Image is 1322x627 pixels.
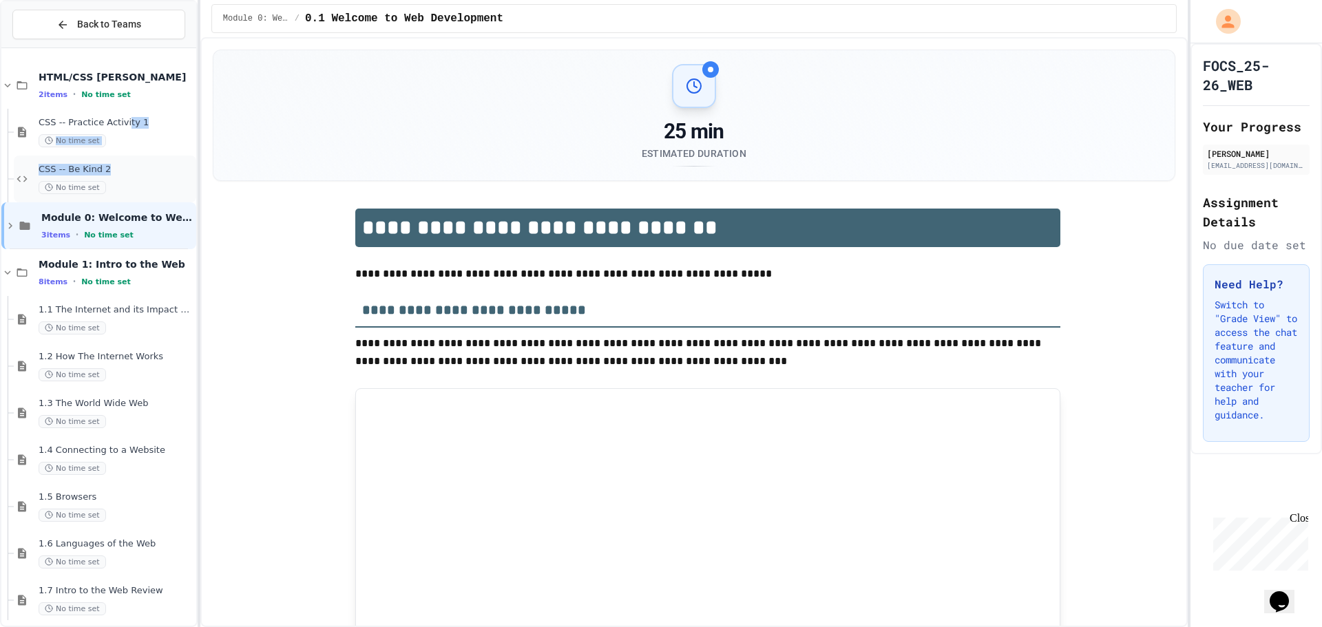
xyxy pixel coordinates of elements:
span: / [295,13,300,24]
span: • [73,276,76,287]
div: No due date set [1203,237,1310,253]
span: No time set [39,555,106,568]
span: Back to Teams [77,17,141,32]
iframe: chat widget [1208,512,1308,571]
span: Module 1: Intro to the Web [39,258,193,270]
span: CSS -- Practice Activity 1 [39,117,193,129]
div: My Account [1202,6,1244,37]
span: No time set [39,181,106,194]
span: 0.1 Welcome to Web Development [305,10,503,27]
iframe: chat widget [1264,572,1308,613]
span: • [73,89,76,100]
div: [PERSON_NAME] [1207,147,1305,160]
span: No time set [39,134,106,147]
span: No time set [81,90,131,99]
span: CSS -- Be Kind 2 [39,164,193,176]
h2: Your Progress [1203,117,1310,136]
span: No time set [81,277,131,286]
span: 1.5 Browsers [39,491,193,503]
span: No time set [39,462,106,475]
span: 1.2 How The Internet Works [39,351,193,363]
span: HTML/CSS [PERSON_NAME] [39,71,193,83]
h3: Need Help? [1215,276,1298,293]
span: 1.1 The Internet and its Impact on Society [39,304,193,316]
span: 1.6 Languages of the Web [39,538,193,550]
span: No time set [39,509,106,522]
span: No time set [84,231,134,240]
span: No time set [39,602,106,615]
span: • [76,229,78,240]
span: 1.4 Connecting to a Website [39,445,193,456]
span: 1.7 Intro to the Web Review [39,585,193,597]
span: 1.3 The World Wide Web [39,398,193,410]
button: Back to Teams [12,10,185,39]
div: Chat with us now!Close [6,6,95,87]
div: [EMAIL_ADDRESS][DOMAIN_NAME] [1207,160,1305,171]
div: 25 min [642,119,746,144]
span: 8 items [39,277,67,286]
p: Switch to "Grade View" to access the chat feature and communicate with your teacher for help and ... [1215,298,1298,422]
span: No time set [39,415,106,428]
h2: Assignment Details [1203,193,1310,231]
span: No time set [39,321,106,334]
span: Module 0: Welcome to Web Development [223,13,289,24]
div: Estimated Duration [642,147,746,160]
span: Module 0: Welcome to Web Development [41,211,193,224]
span: 3 items [41,231,70,240]
span: No time set [39,368,106,381]
h1: FOCS_25-26_WEB [1203,56,1310,94]
span: 2 items [39,90,67,99]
